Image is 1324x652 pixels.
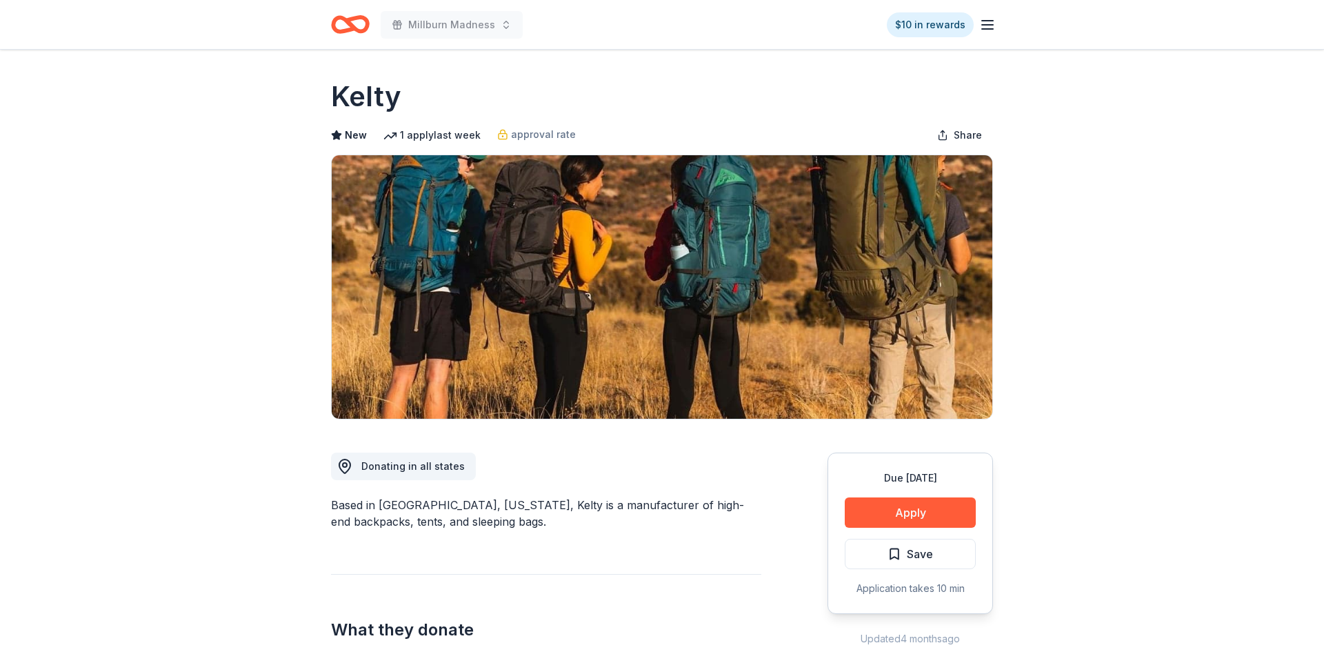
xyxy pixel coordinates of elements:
div: Due [DATE] [845,470,976,486]
span: Save [907,545,933,563]
span: Donating in all states [361,460,465,472]
a: Home [331,8,370,41]
button: Apply [845,497,976,528]
h2: What they donate [331,619,761,641]
div: Based in [GEOGRAPHIC_DATA], [US_STATE], Kelty is a manufacturer of high-end backpacks, tents, and... [331,497,761,530]
span: approval rate [511,126,576,143]
span: Millburn Madness [408,17,495,33]
div: Application takes 10 min [845,580,976,597]
button: Share [926,121,993,149]
span: Share [954,127,982,144]
a: approval rate [497,126,576,143]
span: New [345,127,367,144]
div: Updated 4 months ago [827,631,993,647]
button: Save [845,539,976,569]
div: 1 apply last week [383,127,481,144]
a: $10 in rewards [887,12,974,37]
button: Millburn Madness [381,11,523,39]
img: Image for Kelty [332,155,992,419]
h1: Kelty [331,77,401,116]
